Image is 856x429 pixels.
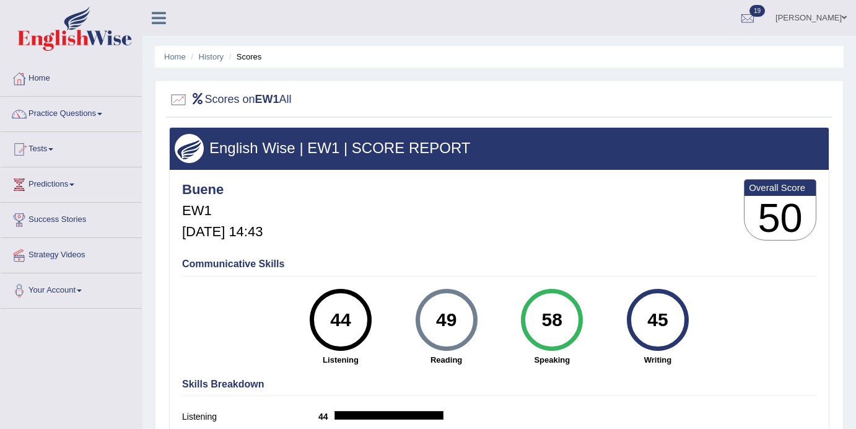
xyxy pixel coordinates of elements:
[169,91,292,109] h2: Scores on All
[1,167,142,198] a: Predictions
[1,238,142,269] a: Strategy Videos
[749,5,765,17] span: 19
[745,196,816,241] h3: 50
[1,97,142,128] a: Practice Questions
[505,354,599,366] strong: Speaking
[182,259,816,270] h4: Communicative Skills
[255,93,279,105] b: EW1
[175,134,204,163] img: wings.png
[1,203,142,234] a: Success Stories
[1,132,142,163] a: Tests
[611,354,705,366] strong: Writing
[175,140,824,156] h3: English Wise | EW1 | SCORE REPORT
[749,182,811,193] b: Overall Score
[530,294,575,346] div: 58
[199,52,224,61] a: History
[164,52,186,61] a: Home
[182,379,816,390] h4: Skills Breakdown
[635,294,680,346] div: 45
[294,354,388,366] strong: Listening
[318,412,334,422] b: 44
[1,273,142,304] a: Your Account
[424,294,469,346] div: 49
[182,182,263,197] h4: Buene
[182,410,318,423] label: Listening
[318,294,363,346] div: 44
[1,61,142,92] a: Home
[182,224,263,239] h5: [DATE] 14:43
[182,203,263,218] h5: EW1
[400,354,493,366] strong: Reading
[226,51,262,63] li: Scores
